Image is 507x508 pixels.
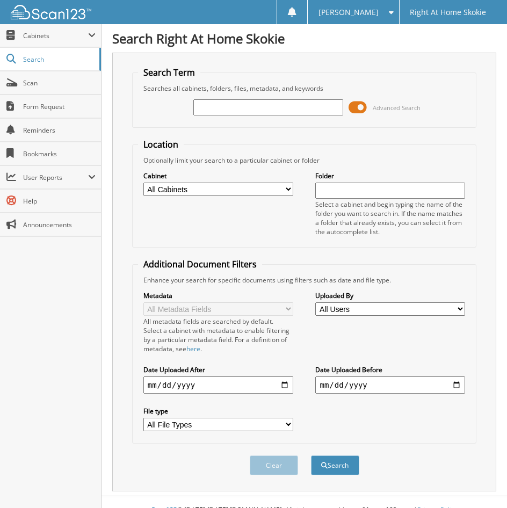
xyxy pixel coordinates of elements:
label: Metadata [143,291,293,300]
label: Date Uploaded Before [315,365,465,374]
h1: Search Right At Home Skokie [112,30,496,47]
input: end [315,376,465,394]
legend: Search Term [138,67,200,78]
label: File type [143,407,293,416]
legend: Location [138,139,184,150]
span: Bookmarks [23,149,96,158]
span: User Reports [23,173,88,182]
img: scan123-logo-white.svg [11,5,91,19]
span: Search [23,55,94,64]
label: Uploaded By [315,291,465,300]
span: Right At Home Skokie [410,9,486,16]
span: Scan [23,78,96,88]
span: [PERSON_NAME] [318,9,379,16]
input: start [143,376,293,394]
div: Select a cabinet and begin typing the name of the folder you want to search in. If the name match... [315,200,465,236]
div: All metadata fields are searched by default. Select a cabinet with metadata to enable filtering b... [143,317,293,353]
label: Folder [315,171,465,180]
span: Announcements [23,220,96,229]
span: Reminders [23,126,96,135]
a: here [186,344,200,353]
span: Form Request [23,102,96,111]
div: Enhance your search for specific documents using filters such as date and file type. [138,275,471,285]
span: Help [23,197,96,206]
span: Cabinets [23,31,88,40]
button: Search [311,455,359,475]
div: Optionally limit your search to a particular cabinet or folder [138,156,471,165]
span: Advanced Search [373,104,421,112]
div: Searches all cabinets, folders, files, metadata, and keywords [138,84,471,93]
label: Date Uploaded After [143,365,293,374]
button: Clear [250,455,298,475]
label: Cabinet [143,171,293,180]
legend: Additional Document Filters [138,258,262,270]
